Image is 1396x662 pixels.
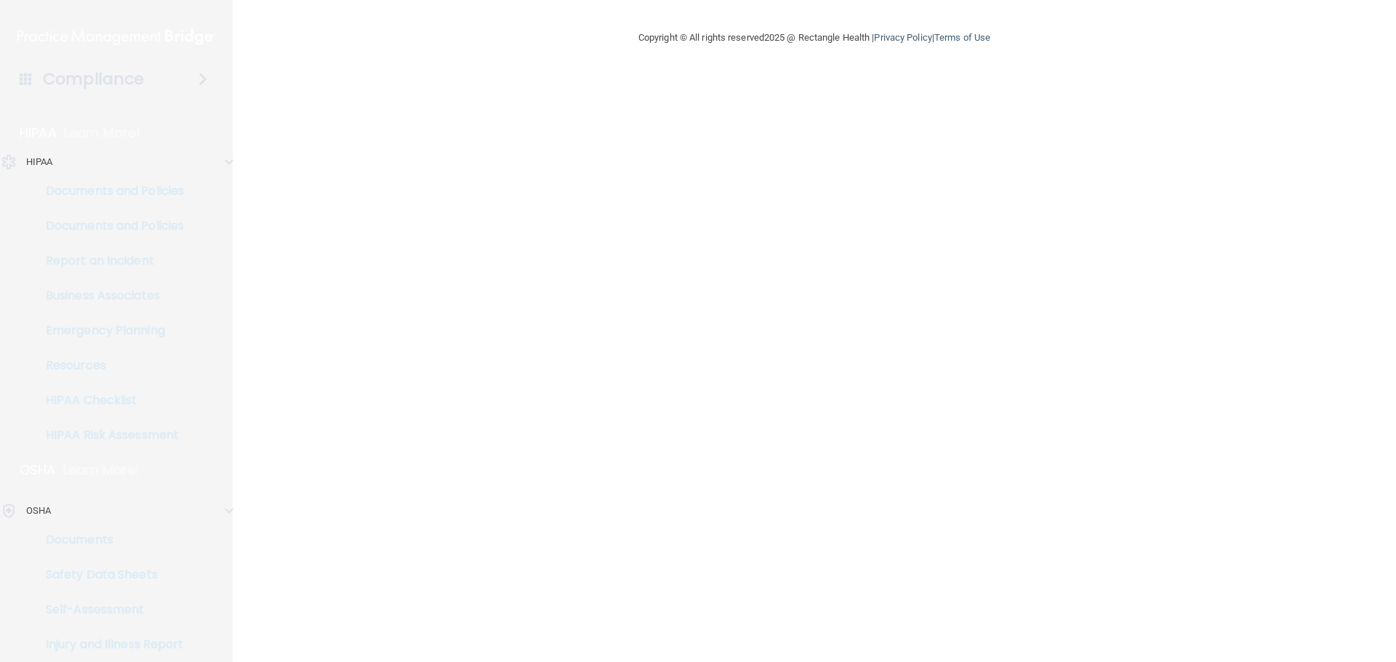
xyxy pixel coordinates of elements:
p: HIPAA Risk Assessment [9,428,208,443]
p: Safety Data Sheets [9,568,208,582]
a: Terms of Use [934,32,990,43]
img: PMB logo [17,23,215,52]
p: Resources [9,358,208,373]
h4: Compliance [43,69,144,89]
p: Documents and Policies [9,184,208,198]
p: HIPAA Checklist [9,393,208,408]
p: Learn More! [63,461,140,479]
p: Documents and Policies [9,219,208,233]
p: Report an Incident [9,254,208,268]
a: Privacy Policy [874,32,931,43]
p: Self-Assessment [9,602,208,617]
div: Copyright © All rights reserved 2025 @ Rectangle Health | | [549,15,1080,61]
p: OSHA [26,502,51,520]
p: Emergency Planning [9,323,208,338]
p: Learn More! [64,124,141,142]
p: Injury and Illness Report [9,637,208,652]
p: Business Associates [9,288,208,303]
p: OSHA [20,461,56,479]
p: HIPAA [20,124,57,142]
p: Documents [9,533,208,547]
p: HIPAA [26,153,53,171]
